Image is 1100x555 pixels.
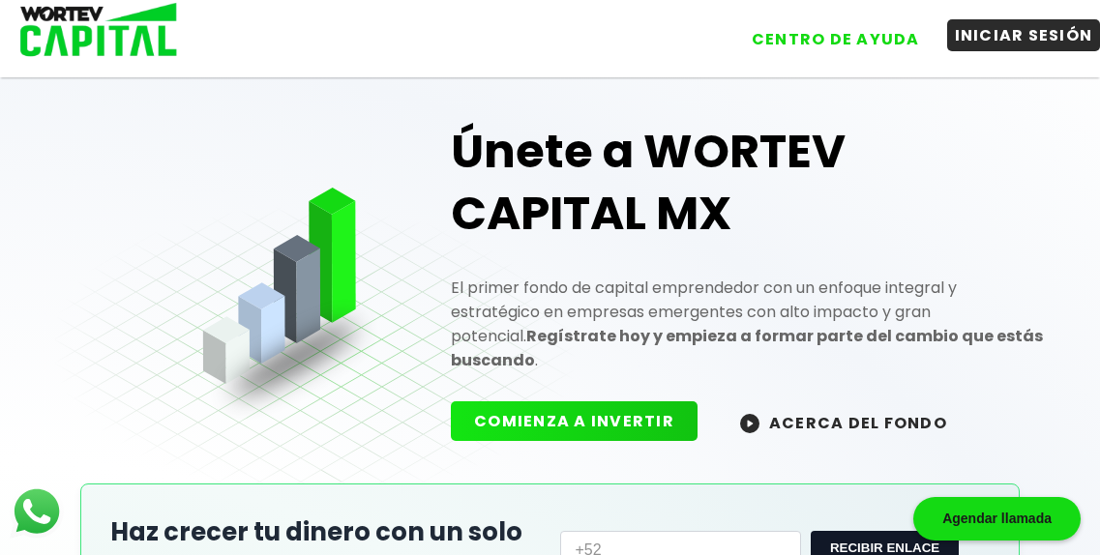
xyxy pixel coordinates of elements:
[744,23,928,55] button: CENTRO DE AYUDA
[913,497,1081,540] div: Agendar llamada
[451,401,698,441] button: COMIENZA A INVERTIR
[725,9,928,55] a: CENTRO DE AYUDA
[451,410,717,432] a: COMIENZA A INVERTIR
[740,414,759,433] img: wortev-capital-acerca-del-fondo
[10,484,64,539] img: logos_whatsapp-icon.242b2217.svg
[451,325,1043,371] strong: Regístrate hoy y empieza a formar parte del cambio que estás buscando
[451,121,1045,245] h1: Únete a WORTEV CAPITAL MX
[717,401,970,443] button: ACERCA DEL FONDO
[451,276,1045,372] p: El primer fondo de capital emprendedor con un enfoque integral y estratégico en empresas emergent...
